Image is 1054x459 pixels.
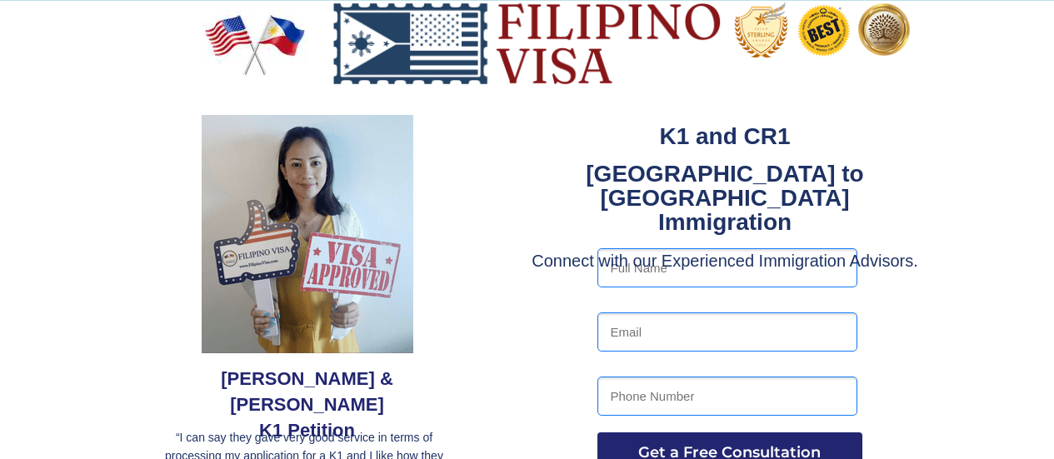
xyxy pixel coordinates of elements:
[597,248,857,287] input: Full Name
[659,123,790,149] strong: K1 and CR1
[221,368,393,441] span: [PERSON_NAME] & [PERSON_NAME] K1 Petition
[586,161,863,235] strong: [GEOGRAPHIC_DATA] to [GEOGRAPHIC_DATA] Immigration
[597,312,857,352] input: Email
[597,377,857,416] input: Phone Number
[532,252,918,270] span: Connect with our Experienced Immigration Advisors.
